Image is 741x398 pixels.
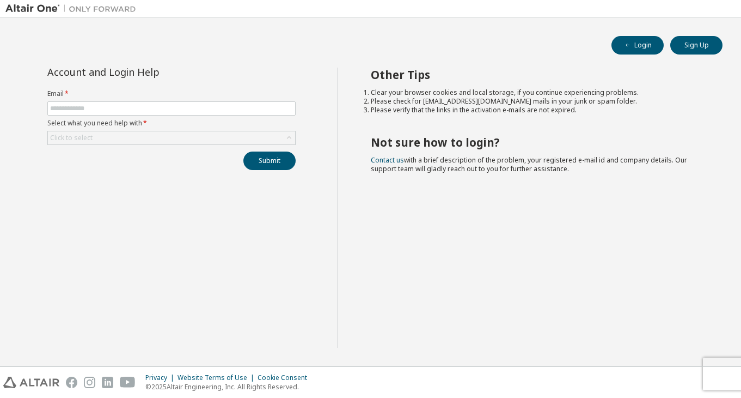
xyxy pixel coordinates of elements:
img: Altair One [5,3,142,14]
img: youtube.svg [120,377,136,388]
button: Sign Up [670,36,722,55]
img: instagram.svg [84,377,95,388]
a: Contact us [371,155,404,165]
div: Click to select [48,131,295,144]
li: Clear your browser cookies and local storage, if you continue experiencing problems. [371,88,703,97]
div: Click to select [50,134,93,142]
label: Select what you need help with [47,119,296,128]
h2: Other Tips [371,68,703,82]
div: Website Terms of Use [177,373,258,382]
img: altair_logo.svg [3,377,59,388]
img: linkedin.svg [102,377,113,388]
p: © 2025 Altair Engineering, Inc. All Rights Reserved. [145,382,314,391]
label: Email [47,89,296,98]
h2: Not sure how to login? [371,135,703,149]
div: Cookie Consent [258,373,314,382]
div: Privacy [145,373,177,382]
div: Account and Login Help [47,68,246,76]
img: facebook.svg [66,377,77,388]
span: with a brief description of the problem, your registered e-mail id and company details. Our suppo... [371,155,687,173]
li: Please check for [EMAIL_ADDRESS][DOMAIN_NAME] mails in your junk or spam folder. [371,97,703,106]
button: Login [611,36,664,55]
li: Please verify that the links in the activation e-mails are not expired. [371,106,703,114]
button: Submit [243,152,296,170]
